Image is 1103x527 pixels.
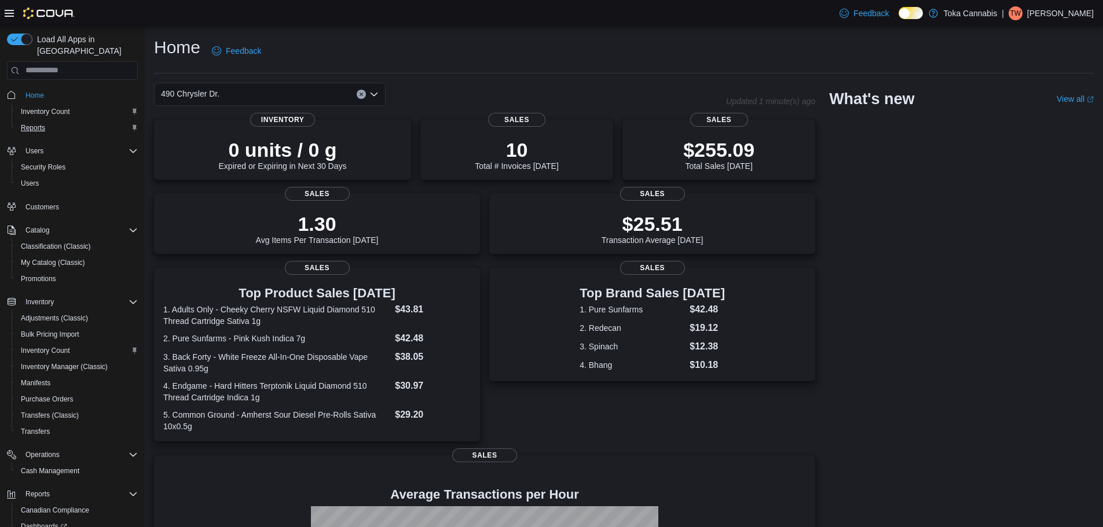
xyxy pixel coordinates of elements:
div: Total Sales [DATE] [683,138,754,171]
img: Cova [23,8,75,19]
dt: 4. Bhang [580,359,685,371]
h2: What's new [829,90,914,108]
dd: $43.81 [395,303,471,316]
span: Users [21,144,138,158]
span: Feedback [853,8,889,19]
span: Security Roles [16,160,138,174]
span: Home [21,88,138,102]
input: Dark Mode [899,7,923,19]
button: Users [2,143,142,159]
button: Adjustments (Classic) [12,310,142,326]
button: Bulk Pricing Import [12,326,142,342]
p: 1.30 [256,212,379,235]
p: 10 [475,138,558,161]
a: Feedback [207,39,266,62]
span: Catalog [25,226,49,235]
div: Total # Invoices [DATE] [475,138,558,171]
a: Feedback [835,2,893,25]
span: Inventory Count [16,344,138,358]
a: Inventory Count [16,344,75,358]
a: Cash Management [16,464,84,478]
span: Bulk Pricing Import [21,330,79,339]
p: $255.09 [683,138,754,161]
button: Inventory Count [12,104,142,120]
button: Promotions [12,271,142,287]
button: Canadian Compliance [12,502,142,518]
div: Transaction Average [DATE] [602,212,703,245]
a: Promotions [16,272,61,286]
span: Reports [21,123,45,132]
span: Sales [285,261,350,275]
button: Inventory Manager (Classic) [12,359,142,375]
span: Inventory [21,295,138,309]
span: Reports [16,121,138,135]
span: Manifests [16,376,138,390]
button: My Catalog (Classic) [12,255,142,271]
span: Transfers (Classic) [21,411,79,420]
span: Canadian Compliance [21,506,89,515]
dd: $10.18 [690,358,725,372]
span: Transfers (Classic) [16,408,138,422]
button: Home [2,87,142,104]
a: Reports [16,121,50,135]
button: Inventory [21,295,58,309]
a: Inventory Count [16,105,75,119]
button: Users [21,144,48,158]
span: Catalog [21,223,138,237]
dt: 4. Endgame - Hard Hitters Terptonik Liquid Diamond 510 Thread Cartridge Indica 1g [163,380,390,403]
a: Users [16,176,43,190]
span: Inventory Count [21,107,70,116]
a: Classification (Classic) [16,239,96,253]
div: Ty Wilson [1009,6,1023,20]
span: Users [21,179,39,188]
svg: External link [1087,96,1094,103]
span: Manifests [21,378,50,388]
span: Inventory Manager (Classic) [16,360,138,374]
span: Inventory Count [16,105,138,119]
button: Operations [21,448,64,462]
dd: $12.38 [690,340,725,353]
span: My Catalog (Classic) [16,256,138,270]
span: Sales [285,187,350,201]
h3: Top Brand Sales [DATE] [580,286,725,300]
dt: 2. Redecan [580,322,685,334]
span: Operations [21,448,138,462]
a: Customers [21,200,64,214]
a: Home [21,89,49,102]
dt: 3. Back Forty - White Freeze All-In-One Disposable Vape Sativa 0.95g [163,351,390,374]
span: Feedback [226,45,261,57]
dt: 3. Spinach [580,341,685,352]
button: Reports [21,487,54,501]
button: Transfers [12,423,142,440]
span: Inventory [250,113,315,127]
p: 0 units / 0 g [219,138,347,161]
span: Security Roles [21,163,65,172]
button: Clear input [357,90,366,99]
a: Transfers [16,425,54,438]
a: Transfers (Classic) [16,408,83,422]
p: Updated 1 minute(s) ago [726,97,815,106]
span: Transfers [16,425,138,438]
span: Inventory Count [21,346,70,355]
button: Classification (Classic) [12,238,142,255]
dt: 2. Pure Sunfarms - Pink Kush Indica 7g [163,333,390,344]
a: Bulk Pricing Import [16,327,84,341]
button: Reports [2,486,142,502]
span: Adjustments (Classic) [21,314,88,323]
button: Operations [2,447,142,463]
a: Security Roles [16,160,70,174]
a: My Catalog (Classic) [16,256,90,270]
button: Users [12,175,142,191]
dd: $29.20 [395,408,471,422]
dd: $38.05 [395,350,471,364]
span: Classification (Classic) [21,242,91,251]
span: Inventory Manager (Classic) [21,362,108,371]
button: Security Roles [12,159,142,175]
button: Manifests [12,375,142,391]
dt: 1. Adults Only - Cheeky Cherry NSFW Liquid Diamond 510 Thread Cartridge Sativa 1g [163,304,390,327]
span: Cash Management [16,464,138,478]
dd: $30.97 [395,379,471,393]
button: Customers [2,198,142,215]
p: $25.51 [602,212,703,235]
h3: Top Product Sales [DATE] [163,286,471,300]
